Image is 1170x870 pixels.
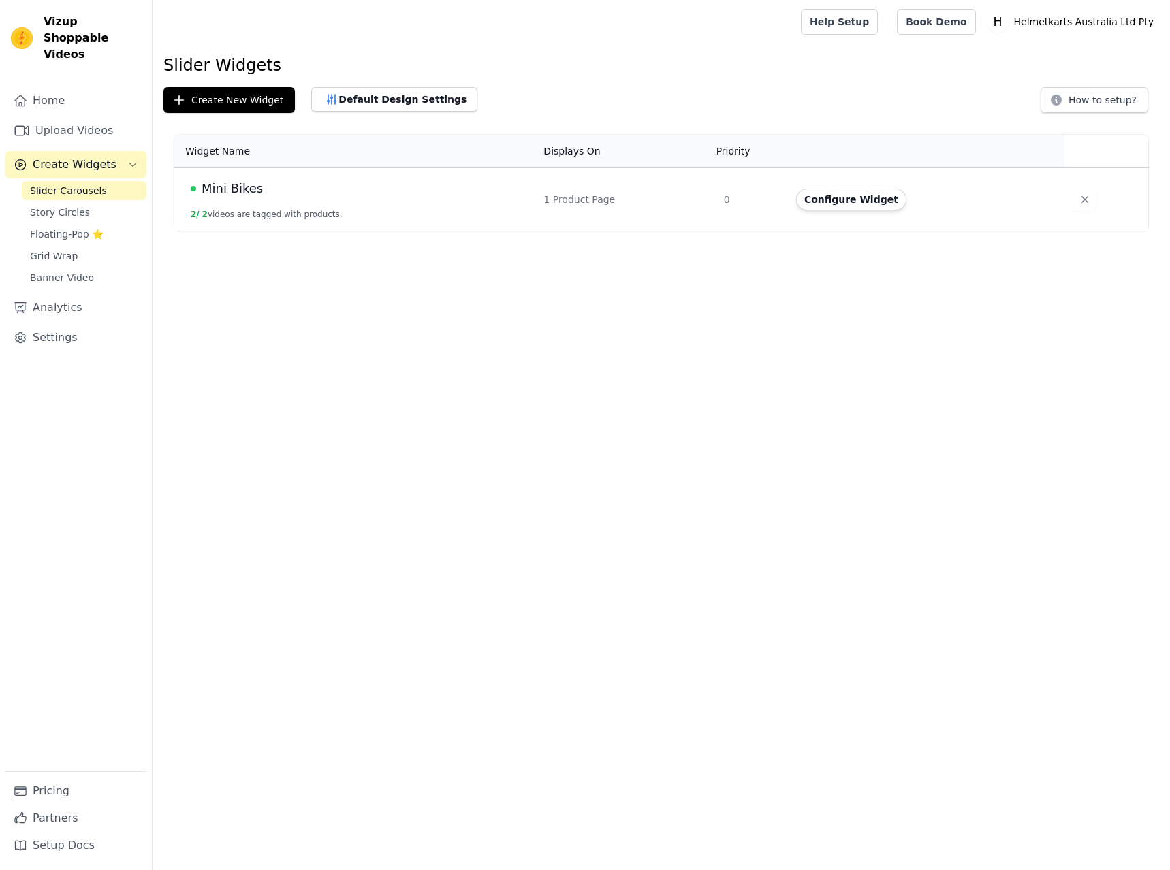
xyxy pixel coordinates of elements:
[30,184,107,197] span: Slider Carousels
[993,15,1002,29] text: H
[897,9,975,35] a: Book Demo
[191,210,200,219] span: 2 /
[191,209,343,220] button: 2/ 2videos are tagged with products.
[22,203,146,222] a: Story Circles
[5,777,146,805] a: Pricing
[5,87,146,114] a: Home
[543,193,707,206] div: 1 Product Page
[535,135,715,168] th: Displays On
[5,805,146,832] a: Partners
[716,135,788,168] th: Priority
[30,227,104,241] span: Floating-Pop ⭐
[796,189,906,210] button: Configure Widget
[5,151,146,178] button: Create Widgets
[22,225,146,244] a: Floating-Pop ⭐
[5,324,146,351] a: Settings
[202,179,263,198] span: Mini Bikes
[716,168,788,231] td: 0
[801,9,878,35] a: Help Setup
[11,27,33,49] img: Vizup
[5,294,146,321] a: Analytics
[191,186,196,191] span: Live Published
[5,832,146,859] a: Setup Docs
[1041,87,1148,113] button: How to setup?
[987,10,1159,34] button: H Helmetkarts Australia Ltd Pty
[33,157,116,173] span: Create Widgets
[174,135,535,168] th: Widget Name
[1073,187,1097,212] button: Delete widget
[44,14,141,63] span: Vizup Shoppable Videos
[30,249,78,263] span: Grid Wrap
[311,87,477,112] button: Default Design Settings
[22,181,146,200] a: Slider Carousels
[30,206,90,219] span: Story Circles
[163,87,295,113] button: Create New Widget
[22,268,146,287] a: Banner Video
[163,54,1159,76] h1: Slider Widgets
[30,271,94,285] span: Banner Video
[22,246,146,265] a: Grid Wrap
[202,210,208,219] span: 2
[5,117,146,144] a: Upload Videos
[1041,97,1148,110] a: How to setup?
[1009,10,1159,34] p: Helmetkarts Australia Ltd Pty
